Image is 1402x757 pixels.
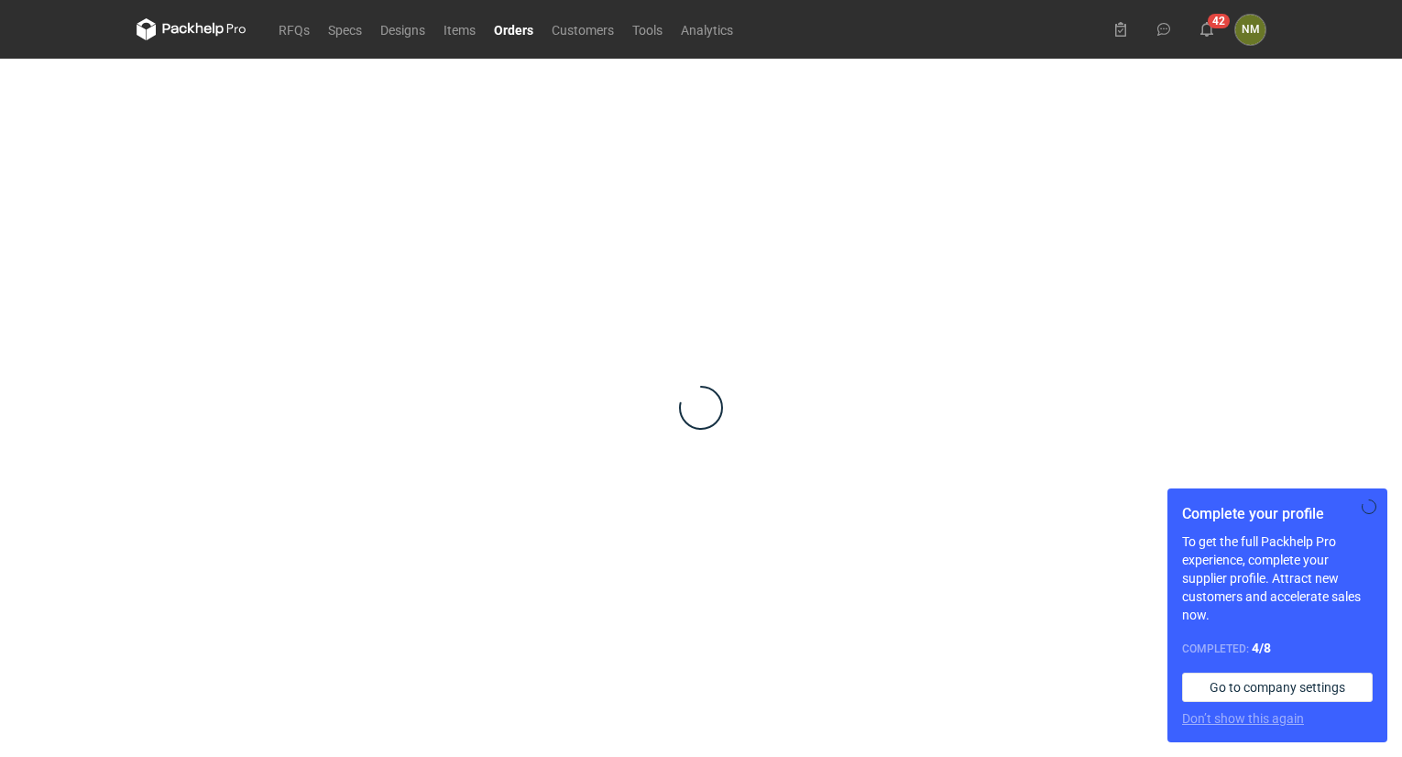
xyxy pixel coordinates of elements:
[1182,532,1373,624] p: To get the full Packhelp Pro experience, complete your supplier profile. Attract new customers an...
[672,18,742,40] a: Analytics
[1235,15,1265,45] div: Natalia Mrozek
[1182,709,1304,728] button: Don’t show this again
[434,18,485,40] a: Items
[1182,503,1373,525] h1: Complete your profile
[371,18,434,40] a: Designs
[623,18,672,40] a: Tools
[1192,15,1221,44] button: 42
[485,18,542,40] a: Orders
[319,18,371,40] a: Specs
[1358,496,1380,518] button: Skip for now
[542,18,623,40] a: Customers
[1182,639,1373,658] div: Completed:
[137,18,246,40] svg: Packhelp Pro
[269,18,319,40] a: RFQs
[1182,673,1373,702] a: Go to company settings
[1252,641,1271,655] strong: 4 / 8
[1235,15,1265,45] button: NM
